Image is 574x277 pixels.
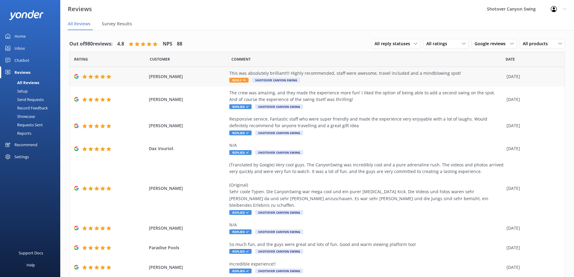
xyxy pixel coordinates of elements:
[229,131,252,135] span: Replied
[149,73,227,80] span: [PERSON_NAME]
[4,78,39,87] div: All Reviews
[231,56,251,62] span: Question
[149,225,227,231] span: [PERSON_NAME]
[229,261,503,267] div: Incredible experience!!
[177,40,182,48] h4: 88
[255,249,303,254] span: Shotover Canyon Swing
[149,264,227,271] span: [PERSON_NAME]
[229,222,503,228] div: N/A
[14,151,29,163] div: Settings
[229,150,252,155] span: Replied
[229,269,252,273] span: Replied
[4,95,60,104] a: Send Requests
[507,225,557,231] div: [DATE]
[163,40,172,48] h4: NPS
[255,269,303,273] span: Shotover Canyon Swing
[229,210,252,215] span: Replied
[68,21,90,27] span: All Reviews
[229,104,252,109] span: Replied
[9,10,44,20] img: yonder-white-logo.png
[14,42,25,54] div: Inbox
[523,40,551,47] span: All products
[252,78,300,83] span: Shotover Canyon Swing
[102,21,132,27] span: Survey Results
[507,73,557,80] div: [DATE]
[149,122,227,129] span: [PERSON_NAME]
[14,54,29,66] div: Chatbot
[255,210,303,215] span: Shotover Canyon Swing
[149,145,227,152] span: Dax Vouriot
[255,131,303,135] span: Shotover Canyon Swing
[255,150,303,155] span: Shotover Canyon Swing
[229,70,503,77] div: This was absolutely brilliant!!! Highly recommended, staff were awesome, travel included and a mi...
[507,185,557,192] div: [DATE]
[19,247,43,259] div: Support Docs
[4,104,60,112] a: Record Feedback
[229,116,503,129] div: Responsive service. Fantastic staff who were super friendly and made the experience very enjoyabl...
[229,241,503,248] div: So much fun, and the guys were great and lots of fun. Good and warm viewing platform too!
[507,145,557,152] div: [DATE]
[149,244,227,251] span: Paradise Pools
[229,90,503,103] div: The crew was amazing, and they made the experience more fun! I liked the option of being able to ...
[229,142,503,149] div: N/A
[74,56,88,62] span: Date
[229,162,503,209] div: (Translated by Google) Very cool guys. The CanyonSwing was incredibly cool and a pure adrenaline ...
[4,87,60,95] a: Setup
[255,104,303,109] span: Shotover Canyon Swing
[4,87,28,95] div: Setup
[4,129,60,137] a: Reports
[426,40,451,47] span: All ratings
[14,66,30,78] div: Reviews
[4,112,35,121] div: Showcase
[507,264,557,271] div: [DATE]
[14,139,37,151] div: Recommend
[150,56,170,62] span: Date
[229,249,252,254] span: Replied
[4,95,44,104] div: Send Requests
[506,56,515,62] span: Date
[14,30,26,42] div: Home
[255,229,303,234] span: Shotover Canyon Swing
[4,129,31,137] div: Reports
[27,259,35,271] div: Help
[149,96,227,103] span: [PERSON_NAME]
[507,96,557,103] div: [DATE]
[507,122,557,129] div: [DATE]
[4,78,60,87] a: All Reviews
[507,244,557,251] div: [DATE]
[4,112,60,121] a: Showcase
[4,121,43,129] div: Requests Sent
[4,104,48,112] div: Record Feedback
[229,78,249,83] span: Reply
[149,185,227,192] span: [PERSON_NAME]
[375,40,414,47] span: All reply statuses
[4,121,60,129] a: Requests Sent
[229,229,252,234] span: Replied
[68,4,92,14] h3: Reviews
[117,40,124,48] h4: 4.8
[69,40,113,48] h4: Out of 980 reviews:
[475,40,509,47] span: Google reviews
